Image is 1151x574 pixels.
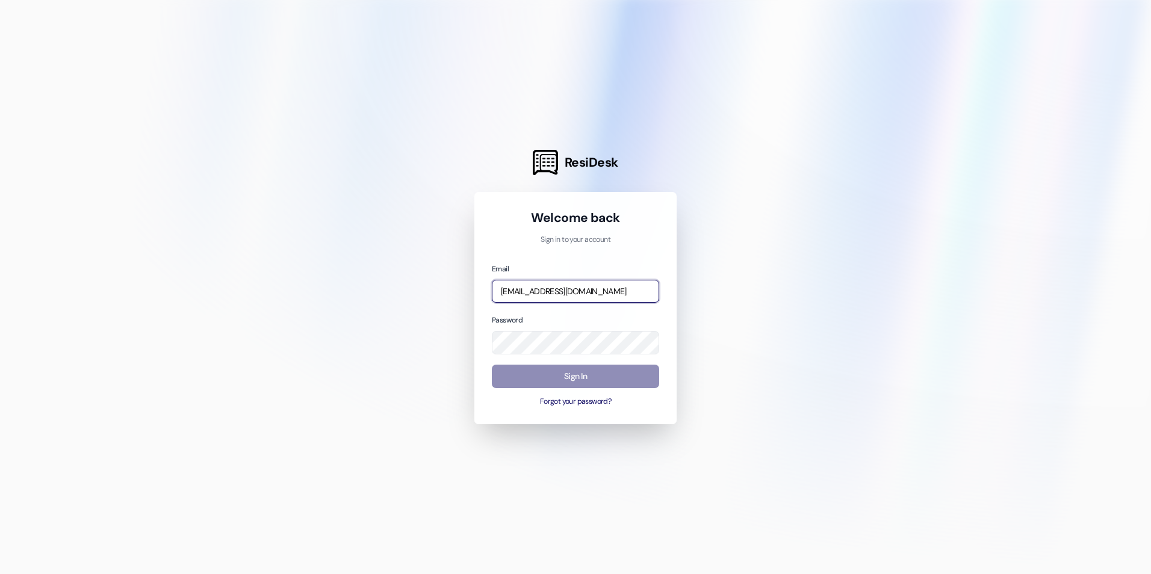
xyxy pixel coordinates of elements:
span: ResiDesk [565,154,618,171]
img: ResiDesk Logo [533,150,558,175]
button: Sign In [492,365,659,388]
p: Sign in to your account [492,235,659,245]
h1: Welcome back [492,209,659,226]
label: Password [492,315,523,325]
button: Forgot your password? [492,397,659,407]
label: Email [492,264,509,274]
input: name@example.com [492,280,659,303]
